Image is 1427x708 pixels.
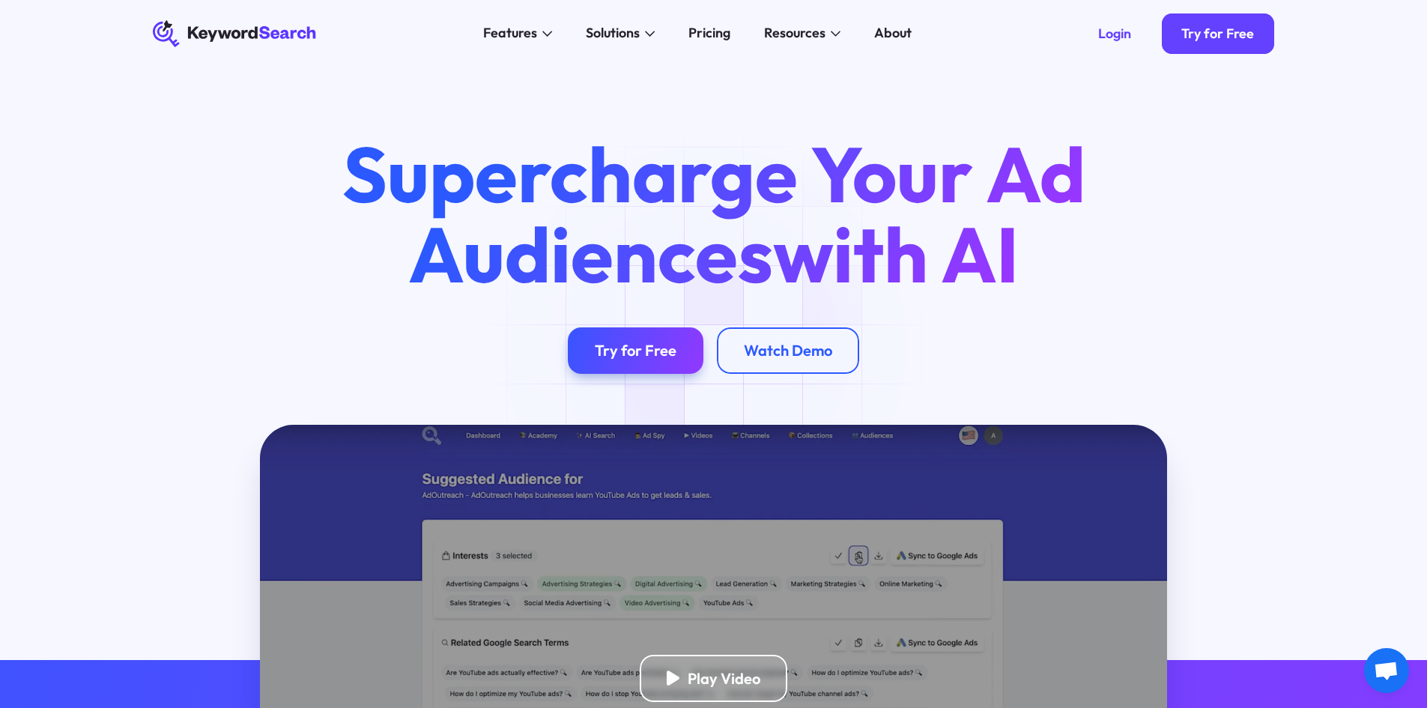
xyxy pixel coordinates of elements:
div: Play Video [688,669,760,688]
div: Try for Free [595,341,676,360]
span: with AI [773,205,1019,303]
h1: Supercharge Your Ad Audiences [310,134,1116,293]
div: Solutions [586,23,640,43]
a: Try for Free [1162,13,1275,54]
a: About [864,20,922,47]
div: About [874,23,912,43]
a: Login [1078,13,1151,54]
div: Features [483,23,537,43]
div: Watch Demo [744,341,832,360]
div: Try for Free [1181,25,1254,42]
a: Try for Free [568,327,703,375]
div: Login [1098,25,1131,42]
div: Pricing [688,23,730,43]
div: Resources [764,23,825,43]
a: Pricing [679,20,741,47]
a: Open chat [1364,648,1409,693]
